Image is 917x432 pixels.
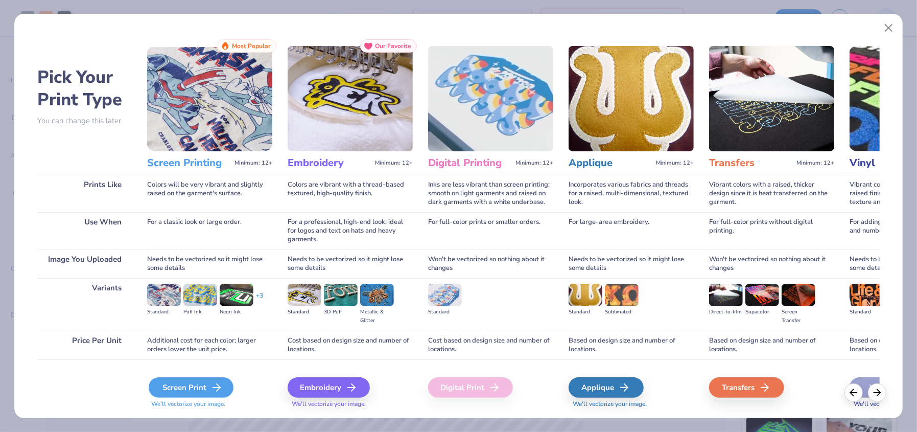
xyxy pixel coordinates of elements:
[428,308,462,316] div: Standard
[147,156,230,170] h3: Screen Printing
[288,400,413,408] span: We'll vectorize your image.
[656,160,694,167] span: Minimum: 12+
[428,46,553,151] img: Digital Printing
[709,308,743,316] div: Direct-to-film
[147,249,272,278] div: Needs to be vectorized so it might lose some details
[569,377,644,398] div: Applique
[288,46,413,151] img: Embroidery
[569,308,602,316] div: Standard
[515,160,553,167] span: Minimum: 12+
[428,212,553,249] div: For full-color prints or smaller orders.
[288,308,321,316] div: Standard
[147,400,272,408] span: We'll vectorize your image.
[220,308,253,316] div: Neon Ink
[288,212,413,249] div: For a professional, high-end look; ideal for logos and text on hats and heavy garments.
[709,331,834,359] div: Based on design size and number of locations.
[37,117,132,125] p: You can change this later.
[147,308,181,316] div: Standard
[37,278,132,331] div: Variants
[183,284,217,306] img: Puff Ink
[782,284,815,306] img: Screen Transfer
[288,377,370,398] div: Embroidery
[569,331,694,359] div: Based on design size and number of locations.
[288,249,413,278] div: Needs to be vectorized so it might lose some details
[220,284,253,306] img: Neon Ink
[569,175,694,212] div: Incorporates various fabrics and threads for a raised, multi-dimensional, textured look.
[709,249,834,278] div: Won't be vectorized so nothing about it changes
[709,377,784,398] div: Transfers
[605,284,639,306] img: Sublimated
[709,175,834,212] div: Vibrant colors with a raised, thicker design since it is heat transferred on the garment.
[288,175,413,212] div: Colors are vibrant with a thread-based textured, high-quality finish.
[37,66,132,111] h2: Pick Your Print Type
[745,308,779,316] div: Supacolor
[147,284,181,306] img: Standard
[569,284,602,306] img: Standard
[375,42,411,50] span: Our Favorite
[569,400,694,408] span: We'll vectorize your image.
[428,284,462,306] img: Standard
[288,331,413,359] div: Cost based on design size and number of locations.
[232,42,271,50] span: Most Popular
[745,284,779,306] img: Supacolor
[428,249,553,278] div: Won't be vectorized so nothing about it changes
[428,175,553,212] div: Inks are less vibrant than screen printing; smooth on light garments and raised on dark garments ...
[288,156,371,170] h3: Embroidery
[428,377,513,398] div: Digital Print
[288,284,321,306] img: Standard
[428,331,553,359] div: Cost based on design size and number of locations.
[149,377,233,398] div: Screen Print
[850,308,883,316] div: Standard
[709,284,743,306] img: Direct-to-film
[324,308,358,316] div: 3D Puff
[37,249,132,278] div: Image You Uploaded
[37,331,132,359] div: Price Per Unit
[709,46,834,151] img: Transfers
[569,212,694,249] div: For large-area embroidery.
[850,284,883,306] img: Standard
[375,160,413,167] span: Minimum: 12+
[569,46,694,151] img: Applique
[605,308,639,316] div: Sublimated
[234,160,272,167] span: Minimum: 12+
[37,175,132,212] div: Prints Like
[796,160,834,167] span: Minimum: 12+
[879,18,899,38] button: Close
[709,212,834,249] div: For full-color prints without digital printing.
[256,291,263,309] div: + 3
[569,156,652,170] h3: Applique
[147,331,272,359] div: Additional cost for each color; larger orders lower the unit price.
[569,249,694,278] div: Needs to be vectorized so it might lose some details
[147,175,272,212] div: Colors will be very vibrant and slightly raised on the garment's surface.
[360,308,394,325] div: Metallic & Glitter
[183,308,217,316] div: Puff Ink
[37,212,132,249] div: Use When
[324,284,358,306] img: 3D Puff
[147,212,272,249] div: For a classic look or large order.
[709,156,792,170] h3: Transfers
[782,308,815,325] div: Screen Transfer
[147,46,272,151] img: Screen Printing
[360,284,394,306] img: Metallic & Glitter
[428,156,511,170] h3: Digital Printing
